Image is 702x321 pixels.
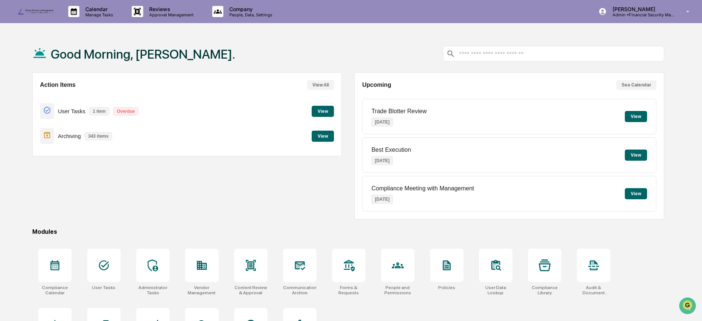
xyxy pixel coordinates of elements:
[79,6,117,12] p: Calendar
[38,285,72,295] div: Compliance Calendar
[625,111,647,122] button: View
[616,80,656,90] button: See Calendar
[381,285,414,295] div: People and Permissions
[185,285,219,295] div: Vendor Management
[223,12,276,17] p: People, Data, Settings
[312,107,334,114] a: View
[371,108,427,115] p: Trade Blotter Review
[283,285,316,295] div: Communications Archive
[52,125,90,131] a: Powered byPylon
[15,108,47,115] span: Data Lookup
[54,94,60,100] div: 🗄️
[371,185,474,192] p: Compliance Meeting with Management
[92,285,115,290] div: User Tasks
[371,118,393,127] p: [DATE]
[25,64,94,70] div: We're available if you need us!
[371,147,411,153] p: Best Execution
[143,12,197,17] p: Approval Management
[113,107,139,115] p: Overdue
[625,150,647,161] button: View
[577,285,610,295] div: Audit & Document Logs
[234,285,268,295] div: Content Review & Approval
[58,108,85,114] p: User Tasks
[7,94,13,100] div: 🖐️
[4,91,51,104] a: 🖐️Preclearance
[89,107,109,115] p: 1 item
[528,285,561,295] div: Compliance Library
[40,82,76,88] h2: Action Items
[625,188,647,199] button: View
[85,132,112,140] p: 343 items
[362,82,391,88] h2: Upcoming
[51,47,235,62] h1: Good Morning, [PERSON_NAME].
[79,12,117,17] p: Manage Tasks
[143,6,197,12] p: Reviews
[223,6,276,12] p: Company
[678,297,698,317] iframe: Open customer support
[312,106,334,117] button: View
[136,285,170,295] div: Administrator Tasks
[371,156,393,165] p: [DATE]
[126,59,135,68] button: Start new chat
[607,12,676,17] p: Admin • Financial Security Management
[25,57,122,64] div: Start new chat
[58,133,81,139] p: Archiving
[307,80,334,90] button: View All
[7,108,13,114] div: 🔎
[332,285,365,295] div: Forms & Requests
[312,132,334,139] a: View
[74,126,90,131] span: Pylon
[4,105,50,118] a: 🔎Data Lookup
[15,94,48,101] span: Preclearance
[61,94,92,101] span: Attestations
[32,228,664,235] div: Modules
[312,131,334,142] button: View
[7,16,135,27] p: How can we help?
[438,285,455,290] div: Policies
[51,91,95,104] a: 🗄️Attestations
[607,6,676,12] p: [PERSON_NAME]
[18,9,53,14] img: logo
[7,57,21,70] img: 1746055101610-c473b297-6a78-478c-a979-82029cc54cd1
[479,285,512,295] div: User Data Lookup
[371,195,393,204] p: [DATE]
